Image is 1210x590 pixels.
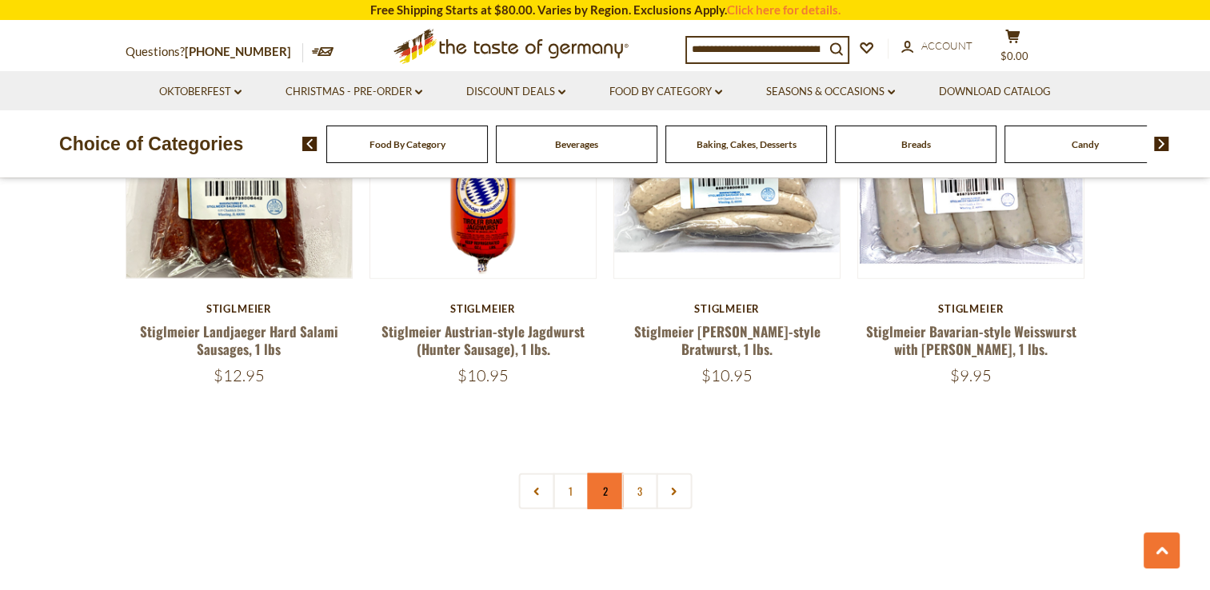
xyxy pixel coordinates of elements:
[140,321,338,358] a: Stiglmeier Landjaeger Hard Salami Sausages, 1 lbs
[1000,50,1028,62] span: $0.00
[609,83,722,101] a: Food By Category
[369,302,597,315] div: Stiglmeier
[457,365,509,385] span: $10.95
[613,302,841,315] div: Stiglmeier
[185,44,291,58] a: [PHONE_NUMBER]
[634,321,821,358] a: Stiglmeier [PERSON_NAME]-style Bratwurst, 1 lbs.
[369,138,445,150] a: Food By Category
[1154,137,1169,151] img: next arrow
[381,321,585,358] a: Stiglmeier Austrian-style Jagdwurst (Hunter Sausage), 1 lbs.
[553,473,589,509] a: 1
[697,138,797,150] a: Baking, Cakes, Desserts
[857,302,1085,315] div: Stiglmeier
[466,83,565,101] a: Discount Deals
[159,83,242,101] a: Oktoberfest
[701,365,753,385] span: $10.95
[901,38,972,55] a: Account
[989,29,1037,69] button: $0.00
[939,83,1051,101] a: Download Catalog
[1072,138,1099,150] a: Candy
[126,42,303,62] p: Questions?
[302,137,317,151] img: previous arrow
[214,365,265,385] span: $12.95
[901,138,931,150] a: Breads
[126,302,353,315] div: Stiglmeier
[921,39,972,52] span: Account
[286,83,422,101] a: Christmas - PRE-ORDER
[766,83,895,101] a: Seasons & Occasions
[555,138,598,150] a: Beverages
[866,321,1076,358] a: Stiglmeier Bavarian-style Weisswurst with [PERSON_NAME], 1 lbs.
[950,365,992,385] span: $9.95
[727,2,841,17] a: Click here for details.
[621,473,657,509] a: 3
[587,473,623,509] a: 2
